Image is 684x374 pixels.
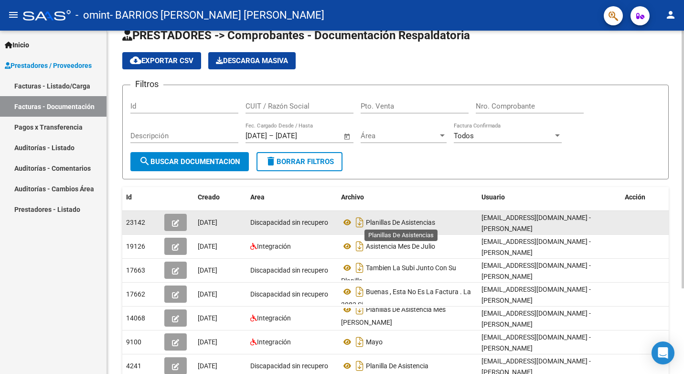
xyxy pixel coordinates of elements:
datatable-header-cell: Usuario [478,187,621,208]
span: - BARRIOS [PERSON_NAME] [PERSON_NAME] [110,5,324,26]
i: Descargar documento [353,302,366,317]
span: - omint [75,5,110,26]
span: Discapacidad sin recupero [250,290,328,298]
span: [DATE] [198,219,217,226]
span: PRESTADORES -> Comprobantes - Documentación Respaldatoria [122,29,470,42]
mat-icon: delete [265,155,277,167]
span: – [269,132,274,140]
span: Planilla De Asistencia [366,362,428,370]
span: [EMAIL_ADDRESS][DOMAIN_NAME] - [PERSON_NAME] [481,309,591,328]
h3: Filtros [130,77,163,91]
span: 19126 [126,242,145,250]
span: [EMAIL_ADDRESS][DOMAIN_NAME] - [PERSON_NAME] [481,214,591,232]
span: [EMAIL_ADDRESS][DOMAIN_NAME] - [PERSON_NAME] [481,333,591,352]
i: Descargar documento [353,239,366,254]
span: Mayo [366,338,383,346]
i: Descargar documento [353,215,366,230]
button: Open calendar [342,131,353,142]
span: 17662 [126,290,145,298]
span: Discapacidad sin recupero [250,219,328,226]
button: Borrar Filtros [256,152,342,171]
span: Planillas De Asistencias [366,219,435,226]
span: Area [250,193,265,201]
span: Acción [625,193,645,201]
i: Descargar documento [353,358,366,374]
datatable-header-cell: Acción [621,187,669,208]
span: [DATE] [198,314,217,322]
button: Exportar CSV [122,52,201,69]
i: Descargar documento [353,260,366,275]
span: Integración [257,242,291,250]
span: Prestadores / Proveedores [5,60,92,71]
button: Buscar Documentacion [130,152,249,171]
span: [EMAIL_ADDRESS][DOMAIN_NAME] - [PERSON_NAME] [481,238,591,256]
mat-icon: menu [8,9,19,21]
input: Fecha inicio [246,132,267,140]
span: 14068 [126,314,145,322]
input: Fecha fin [276,132,322,140]
span: Id [126,193,132,201]
span: Buscar Documentacion [139,157,240,166]
span: [EMAIL_ADDRESS][DOMAIN_NAME] - [PERSON_NAME] [481,262,591,280]
span: Área [361,132,438,140]
span: [DATE] [198,266,217,274]
span: Discapacidad sin recupero [250,266,328,274]
span: Todos [454,132,474,140]
button: Descarga Masiva [208,52,296,69]
datatable-header-cell: Archivo [337,187,478,208]
span: Buenas , Esta No Es La Factura . La 3082 Si [341,288,471,308]
span: Asistencia Mes De Julio [366,242,435,250]
datatable-header-cell: Area [246,187,337,208]
span: Planillas De Asistencia Mes [PERSON_NAME] [341,306,446,326]
span: Descarga Masiva [216,56,288,65]
span: 17663 [126,266,145,274]
mat-icon: cloud_download [130,55,141,66]
span: Creado [198,193,220,201]
i: Descargar documento [353,284,366,299]
span: Discapacidad sin recupero [250,362,328,370]
span: 9100 [126,338,141,346]
span: Integración [257,314,291,322]
span: [DATE] [198,338,217,346]
datatable-header-cell: Id [122,187,160,208]
i: Descargar documento [353,334,366,350]
span: [EMAIL_ADDRESS][DOMAIN_NAME] - [PERSON_NAME] [481,286,591,304]
span: Archivo [341,193,364,201]
span: [DATE] [198,242,217,250]
span: Tambien La Subi Junto Con Su Planilla [341,264,456,285]
datatable-header-cell: Creado [194,187,246,208]
span: 4241 [126,362,141,370]
span: Integración [257,338,291,346]
span: 23142 [126,219,145,226]
mat-icon: person [665,9,676,21]
span: [DATE] [198,362,217,370]
span: Inicio [5,40,29,50]
div: Open Intercom Messenger [652,341,674,364]
mat-icon: search [139,155,150,167]
span: Borrar Filtros [265,157,334,166]
span: Exportar CSV [130,56,193,65]
app-download-masive: Descarga masiva de comprobantes (adjuntos) [208,52,296,69]
span: [DATE] [198,290,217,298]
span: Usuario [481,193,505,201]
